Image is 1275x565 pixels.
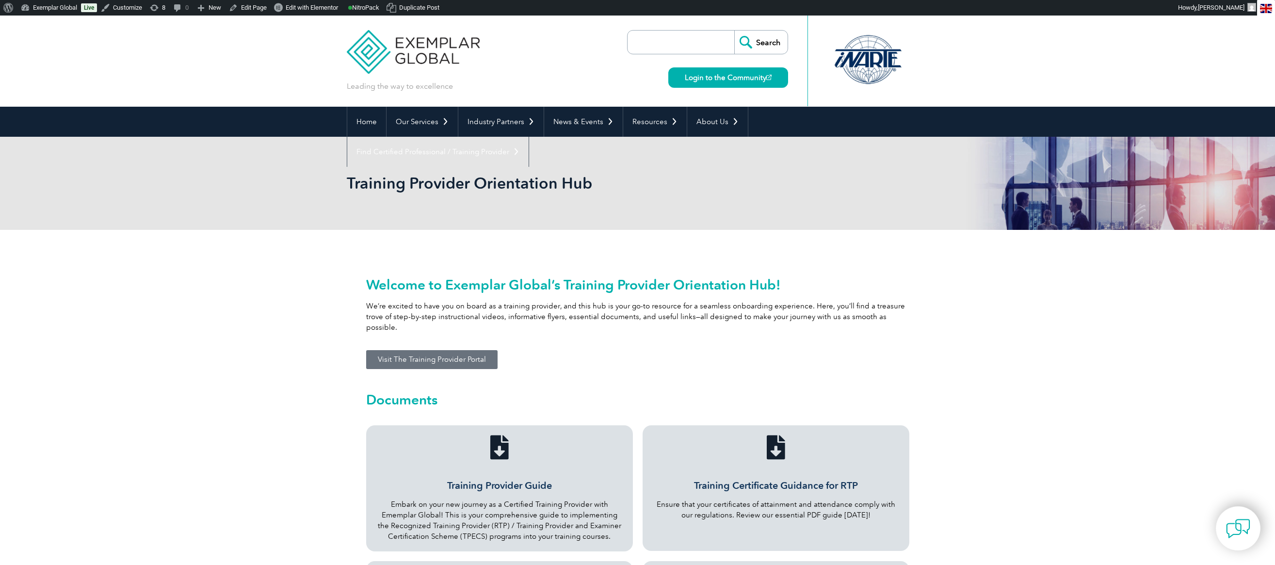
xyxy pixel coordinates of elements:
span: Edit with Elementor [286,4,338,11]
a: Training Provider Guide [487,435,512,459]
a: Training Provider Guide [447,480,552,491]
p: Embark on your new journey as a Certified Training Provider with Ememplar Global! This is your co... [376,499,623,542]
span: [PERSON_NAME] [1198,4,1244,11]
a: Resources [623,107,687,137]
p: Ensure that your certificates of attainment and attendance comply with our regulations. Review ou... [652,499,900,520]
h2: Training Provider Orientation Hub [347,176,754,191]
p: Leading the way to excellence [347,81,453,92]
img: Exemplar Global [347,16,480,74]
a: Training Certificate Guidance for RTP [694,480,858,491]
a: About Us [687,107,748,137]
p: We’re excited to have you on board as a training provider, and this hub is your go-to resource fo... [366,301,909,333]
a: Training Certificate Guidance for RTP [764,435,788,459]
a: Our Services [387,107,458,137]
input: Search [734,31,788,54]
a: Industry Partners [458,107,544,137]
a: Home [347,107,386,137]
img: contact-chat.png [1226,517,1250,541]
a: Visit The Training Provider Portal [366,350,498,369]
a: Live [81,3,97,12]
h2: Welcome to Exemplar Global’s Training Provider Orientation Hub! [366,277,909,292]
a: Login to the Community [668,67,788,88]
a: News & Events [544,107,623,137]
a: Find Certified Professional / Training Provider [347,137,529,167]
h2: Documents [366,392,909,407]
img: open_square.png [766,75,772,80]
img: en [1260,4,1272,13]
span: Visit The Training Provider Portal [378,356,486,363]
